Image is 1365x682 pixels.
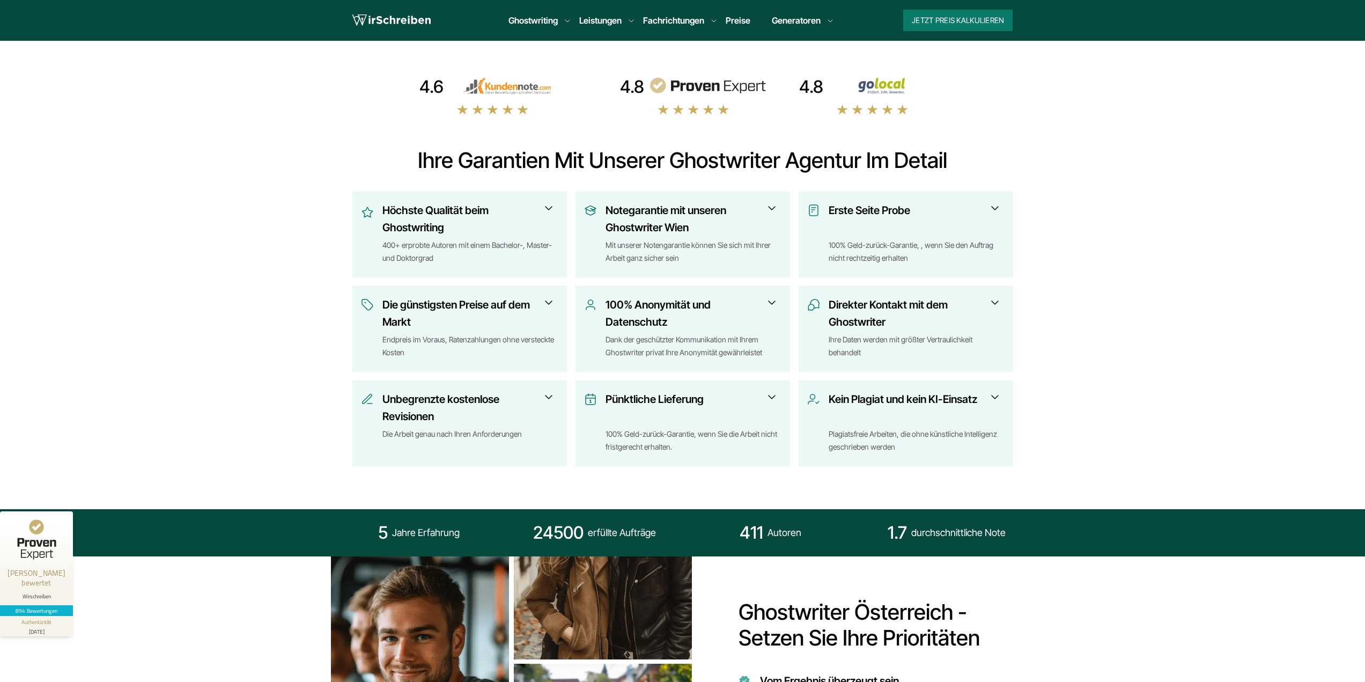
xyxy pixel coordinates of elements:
img: Pünktliche Lieferung [584,393,597,406]
div: 100% Geld-zurück-Garantie, wenn Sie die Arbeit nicht fristgerecht erhalten. [606,428,781,453]
img: Wirschreiben Bewertungen [828,77,946,94]
a: Leistungen [579,14,622,27]
img: Höchste Qualität beim Ghostwriting [361,204,374,221]
strong: 411 [740,522,763,544]
h3: Notegarantie mit unseren Ghostwriter Wien [606,202,774,236]
img: stars [657,104,730,115]
img: provenexpert reviews [648,77,766,94]
img: Direkter Kontakt mit dem Ghostwriter [807,298,820,311]
strong: 5 [378,522,388,544]
img: Kein Plagiat und kein KI-Einsatz [807,393,820,406]
div: [DATE] [4,626,69,634]
span: erfüllte Aufträge [588,524,656,541]
img: stars [836,104,909,115]
strong: 24500 [533,522,584,544]
div: Plagiatsfreie Arbeiten, die ohne künstliche Intelligenz geschrieben werden [829,428,1005,453]
div: 2 / 3 [514,447,692,657]
a: Preise [726,15,750,26]
h3: 100% Anonymität und Datenschutz [606,296,774,331]
div: Die Arbeit genau nach Ihren Anforderungen [382,428,558,453]
div: Authentizität [21,618,52,626]
h3: Kein Plagiat und kein KI-Einsatz [829,391,998,425]
span: Jahre Erfahrung [392,524,460,541]
img: stars [456,104,529,115]
h3: Unbegrenzte kostenlose Revisionen [382,391,551,425]
h3: Die günstigsten Preise auf dem Markt [382,296,551,331]
div: Endpreis im Voraus, Ratenzahlungen ohne versteckte Kosten [382,333,558,359]
h2: Ihre Garantien mit unserer Ghostwriter Agentur im Detail [352,148,1013,173]
div: Dank der geschützter Kommunikation mit Ihrem Ghostwriter privat Ihre Anonymität gewährleistet [606,333,781,359]
div: 400+ erprobte Autoren mit einem Bachelor-, Master- und Doktorgrad [382,239,558,265]
img: Unbegrenzte kostenlose Revisionen [361,393,374,406]
div: Wirschreiben [4,593,69,600]
a: Fachrichtungen [643,14,704,27]
h2: Ghostwriter Österreich - Setzen Sie Ihre Prioritäten [739,556,1022,651]
h3: Pünktliche Lieferung [606,391,774,425]
img: kundennote [448,77,566,94]
div: Ihre Daten werden mit größter Vertraulichkeit behandelt [829,333,1005,359]
img: Erste Seite Probe [807,204,820,217]
h3: Erste Seite Probe [829,202,998,236]
div: Mit unserer Notengarantie können Sie sich mit Ihrer Arbeit ganz sicher sein [606,239,781,265]
img: logo wirschreiben [352,12,431,28]
img: Die günstigsten Preise auf dem Markt [361,298,374,311]
a: Generatoren [772,14,821,27]
strong: 1.7 [888,522,907,544]
div: 4.8 [799,76,823,98]
span: durchschnittliche Note [911,524,1006,541]
div: 100% Geld-zurück-Garantie, , wenn Sie den Auftrag nicht rechtzeitig erhalten [829,239,1005,265]
div: 4.8 [620,76,644,98]
img: 100% Anonymität und Datenschutz [584,298,597,311]
div: 4.6 [419,76,444,98]
h3: Direkter Kontakt mit dem Ghostwriter [829,296,998,331]
img: Notegarantie mit unseren Ghostwriter Wien [584,204,597,217]
button: Jetzt Preis kalkulieren [903,10,1013,31]
h3: Höchste Qualität beim Ghostwriting [382,202,551,236]
span: Autoren [768,524,801,541]
a: Ghostwriting [508,14,558,27]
